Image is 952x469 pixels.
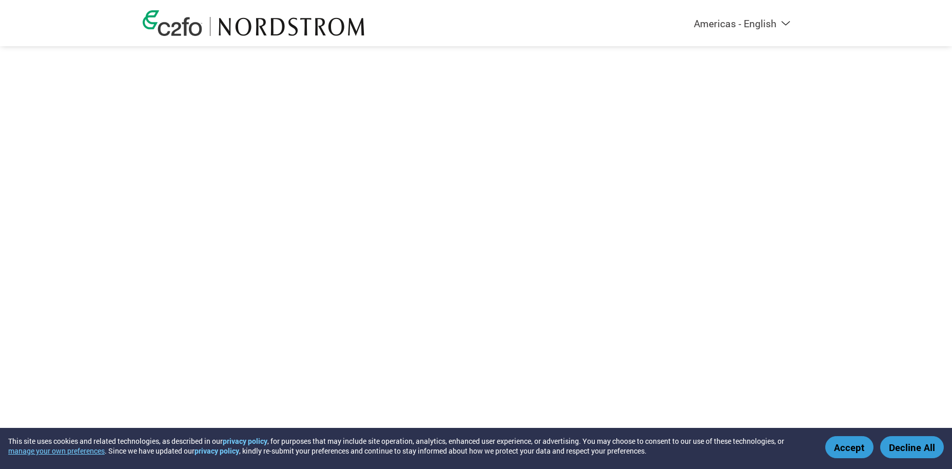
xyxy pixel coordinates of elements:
img: c2fo logo [143,10,202,36]
a: privacy policy [223,436,267,446]
a: privacy policy [195,446,239,456]
div: This site uses cookies and related technologies, as described in our , for purposes that may incl... [8,436,810,456]
img: Nordstrom [218,17,365,36]
button: manage your own preferences [8,446,105,456]
button: Accept [825,436,873,458]
button: Decline All [880,436,944,458]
